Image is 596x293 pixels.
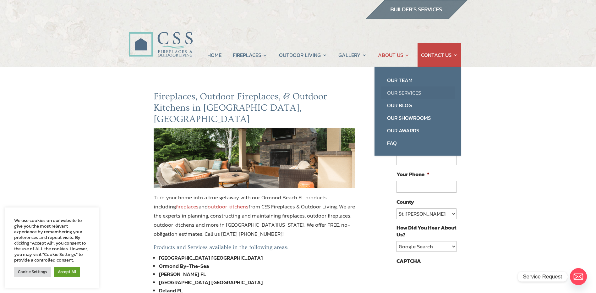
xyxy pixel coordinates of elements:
[396,268,492,292] iframe: reCAPTCHA
[14,218,90,263] div: We use cookies on our website to give you the most relevant experience by remembering your prefer...
[154,128,355,188] img: ormond-beach-fl
[159,278,355,286] li: [GEOGRAPHIC_DATA] [GEOGRAPHIC_DATA]
[378,43,409,67] a: ABOUT US
[381,99,455,112] a: Our Blog
[207,43,221,67] a: HOME
[128,14,193,60] img: CSS Fireplaces & Outdoor Living (Formerly Construction Solutions & Supply)- Jacksonville Ormond B...
[208,202,249,211] a: outdoor kitchens
[396,224,456,238] label: How Did You Hear About Us?
[154,193,355,244] p: Turn your home into a true getaway with our Ormond Beach FL products including and from CSS Firep...
[570,268,587,285] a: Email
[154,91,355,128] h2: Fireplaces, Outdoor Fireplaces, & Outdoor Kitchens in [GEOGRAPHIC_DATA], [GEOGRAPHIC_DATA]
[381,112,455,124] a: Our Showrooms
[396,257,421,264] label: CAPTCHA
[233,43,267,67] a: FIREPLACES
[159,270,355,278] li: [PERSON_NAME] FL
[338,43,367,67] a: GALLERY
[381,74,455,86] a: Our Team
[396,171,429,178] label: Your Phone
[421,43,458,67] a: CONTACT US
[396,198,414,205] label: County
[381,124,455,137] a: Our Awards
[14,267,51,277] a: Cookie Settings
[154,244,355,254] h5: Products and Services available in the following areas:
[365,13,468,21] a: builder services construction supply
[381,86,455,99] a: Our Services
[159,254,355,262] li: [GEOGRAPHIC_DATA] [GEOGRAPHIC_DATA]
[159,262,355,270] li: Ormond By-The-Sea
[176,202,199,211] a: fireplaces
[381,137,455,149] a: FAQ
[279,43,327,67] a: OUTDOOR LIVING
[54,267,80,277] a: Accept All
